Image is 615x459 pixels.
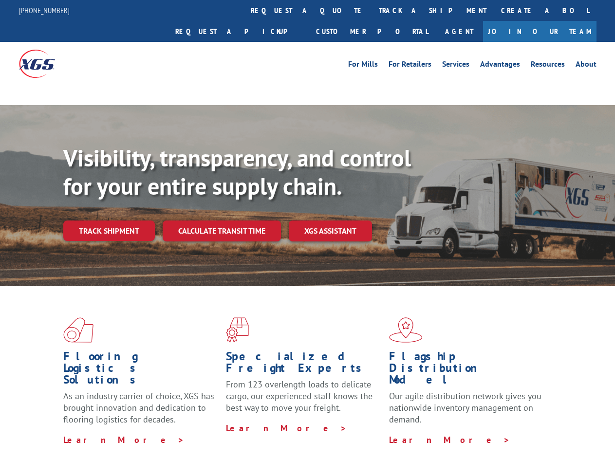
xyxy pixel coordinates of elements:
a: Request a pickup [168,21,309,42]
a: For Mills [348,60,378,71]
a: Join Our Team [483,21,596,42]
a: Learn More > [389,434,510,445]
a: [PHONE_NUMBER] [19,5,70,15]
b: Visibility, transparency, and control for your entire supply chain. [63,143,411,201]
a: Resources [531,60,565,71]
h1: Flagship Distribution Model [389,350,544,390]
a: For Retailers [389,60,431,71]
h1: Flooring Logistics Solutions [63,350,219,390]
a: Services [442,60,469,71]
img: xgs-icon-total-supply-chain-intelligence-red [63,317,93,343]
img: xgs-icon-flagship-distribution-model-red [389,317,423,343]
a: Track shipment [63,220,155,241]
a: About [576,60,596,71]
a: XGS ASSISTANT [289,220,372,241]
span: As an industry carrier of choice, XGS has brought innovation and dedication to flooring logistics... [63,390,214,425]
a: Advantages [480,60,520,71]
img: xgs-icon-focused-on-flooring-red [226,317,249,343]
p: From 123 overlength loads to delicate cargo, our experienced staff knows the best way to move you... [226,379,381,422]
a: Customer Portal [309,21,435,42]
h1: Specialized Freight Experts [226,350,381,379]
a: Agent [435,21,483,42]
a: Calculate transit time [163,220,281,241]
a: Learn More > [226,422,347,434]
a: Learn More > [63,434,185,445]
span: Our agile distribution network gives you nationwide inventory management on demand. [389,390,541,425]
